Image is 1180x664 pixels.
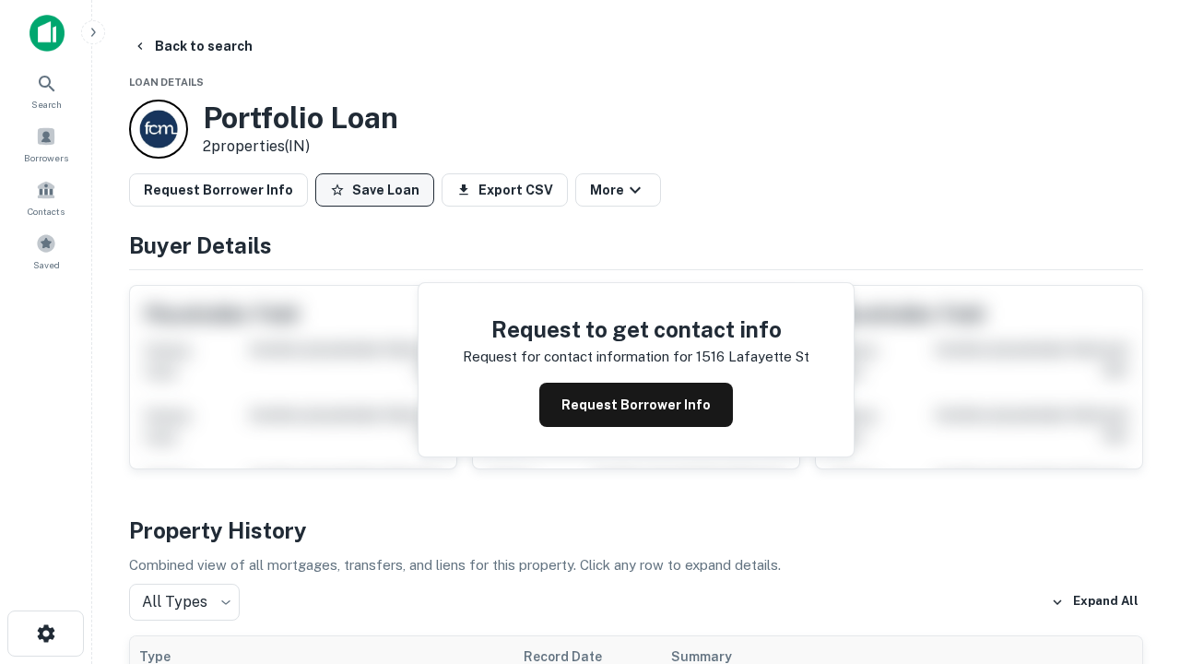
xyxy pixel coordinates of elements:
button: More [575,173,661,207]
a: Search [6,65,87,115]
p: 1516 lafayette st [696,346,809,368]
span: Loan Details [129,77,204,88]
h4: Buyer Details [129,229,1143,262]
span: Borrowers [24,150,68,165]
button: Request Borrower Info [539,383,733,427]
button: Request Borrower Info [129,173,308,207]
button: Expand All [1046,588,1143,616]
p: 2 properties (IN) [203,136,398,158]
h3: Portfolio Loan [203,101,398,136]
p: Combined view of all mortgages, transfers, and liens for this property. Click any row to expand d... [129,554,1143,576]
h4: Property History [129,514,1143,547]
a: Saved [6,226,87,276]
a: Borrowers [6,119,87,169]
span: Contacts [28,204,65,219]
span: Saved [33,257,60,272]
iframe: Chat Widget [1088,516,1180,605]
img: capitalize-icon.png [29,15,65,52]
button: Save Loan [315,173,434,207]
button: Back to search [125,30,260,63]
button: Export CSV [442,173,568,207]
div: All Types [129,584,240,621]
span: Search [31,97,62,112]
a: Contacts [6,172,87,222]
h4: Request to get contact info [463,313,809,346]
p: Request for contact information for [463,346,692,368]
